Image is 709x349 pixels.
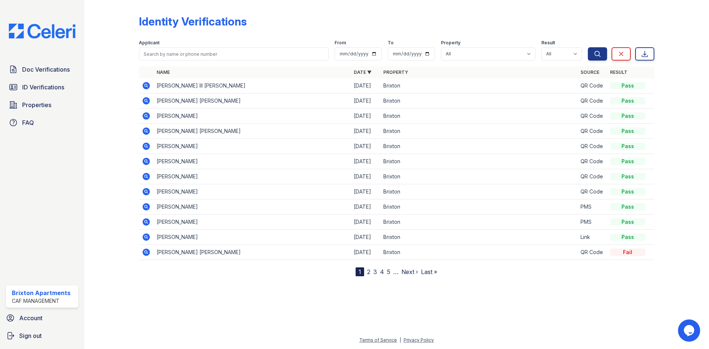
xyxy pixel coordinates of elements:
[6,80,78,95] a: ID Verifications
[404,337,434,343] a: Privacy Policy
[380,215,578,230] td: Brixton
[610,127,645,135] div: Pass
[154,124,351,139] td: [PERSON_NAME] [PERSON_NAME]
[380,169,578,184] td: Brixton
[380,199,578,215] td: Brixton
[356,267,364,276] div: 1
[154,139,351,154] td: [PERSON_NAME]
[610,173,645,180] div: Pass
[610,158,645,165] div: Pass
[154,245,351,260] td: [PERSON_NAME] [PERSON_NAME]
[578,154,607,169] td: QR Code
[401,268,418,276] a: Next ›
[354,69,371,75] a: Date ▼
[139,40,160,46] label: Applicant
[380,109,578,124] td: Brixton
[154,78,351,93] td: [PERSON_NAME] III [PERSON_NAME]
[351,154,380,169] td: [DATE]
[351,139,380,154] td: [DATE]
[22,65,70,74] span: Doc Verifications
[421,268,437,276] a: Last »
[383,69,408,75] a: Property
[351,199,380,215] td: [DATE]
[578,124,607,139] td: QR Code
[610,143,645,150] div: Pass
[578,169,607,184] td: QR Code
[678,319,702,342] iframe: chat widget
[351,230,380,245] td: [DATE]
[154,215,351,230] td: [PERSON_NAME]
[578,199,607,215] td: PMS
[154,93,351,109] td: [PERSON_NAME] [PERSON_NAME]
[22,100,51,109] span: Properties
[610,203,645,211] div: Pass
[380,268,384,276] a: 4
[22,118,34,127] span: FAQ
[400,337,401,343] div: |
[351,169,380,184] td: [DATE]
[19,314,42,322] span: Account
[367,268,370,276] a: 2
[610,82,645,89] div: Pass
[610,69,627,75] a: Result
[580,69,599,75] a: Source
[154,154,351,169] td: [PERSON_NAME]
[610,249,645,256] div: Fail
[351,124,380,139] td: [DATE]
[3,24,81,38] img: CE_Logo_Blue-a8612792a0a2168367f1c8372b55b34899dd931a85d93a1a3d3e32e68fde9ad4.png
[380,230,578,245] td: Brixton
[610,233,645,241] div: Pass
[154,109,351,124] td: [PERSON_NAME]
[351,78,380,93] td: [DATE]
[154,230,351,245] td: [PERSON_NAME]
[373,268,377,276] a: 3
[154,199,351,215] td: [PERSON_NAME]
[351,109,380,124] td: [DATE]
[380,93,578,109] td: Brixton
[441,40,460,46] label: Property
[578,230,607,245] td: Link
[393,267,398,276] span: …
[351,215,380,230] td: [DATE]
[380,124,578,139] td: Brixton
[578,184,607,199] td: QR Code
[6,97,78,112] a: Properties
[154,169,351,184] td: [PERSON_NAME]
[12,288,71,297] div: Brixton Apartments
[3,328,81,343] a: Sign out
[351,184,380,199] td: [DATE]
[6,62,78,77] a: Doc Verifications
[610,188,645,195] div: Pass
[380,245,578,260] td: Brixton
[139,47,329,61] input: Search by name or phone number
[578,78,607,93] td: QR Code
[578,139,607,154] td: QR Code
[154,184,351,199] td: [PERSON_NAME]
[380,139,578,154] td: Brixton
[19,331,42,340] span: Sign out
[578,109,607,124] td: QR Code
[610,97,645,105] div: Pass
[12,297,71,305] div: CAF Management
[380,184,578,199] td: Brixton
[541,40,555,46] label: Result
[610,218,645,226] div: Pass
[3,311,81,325] a: Account
[380,78,578,93] td: Brixton
[351,245,380,260] td: [DATE]
[6,115,78,130] a: FAQ
[351,93,380,109] td: [DATE]
[610,112,645,120] div: Pass
[139,15,247,28] div: Identity Verifications
[22,83,64,92] span: ID Verifications
[388,40,394,46] label: To
[380,154,578,169] td: Brixton
[335,40,346,46] label: From
[387,268,390,276] a: 5
[359,337,397,343] a: Terms of Service
[578,93,607,109] td: QR Code
[157,69,170,75] a: Name
[578,215,607,230] td: PMS
[578,245,607,260] td: QR Code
